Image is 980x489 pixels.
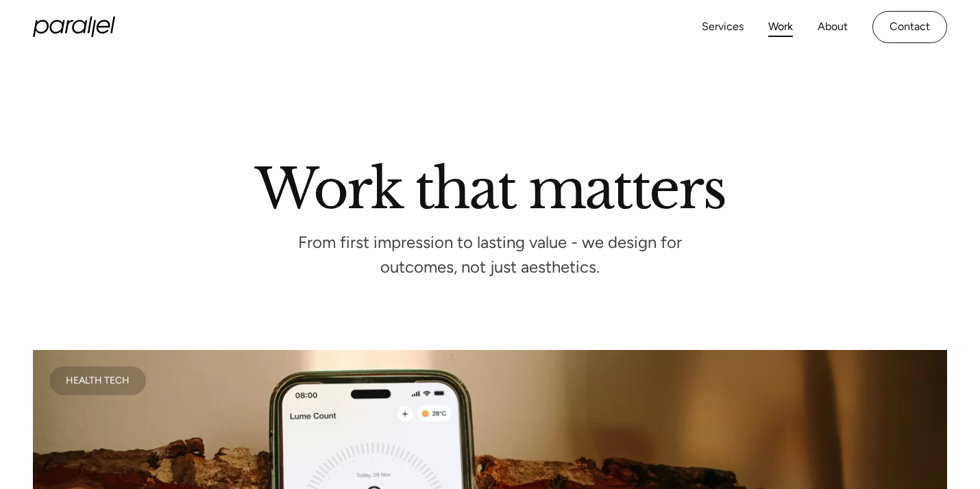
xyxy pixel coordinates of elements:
[66,377,130,384] div: Health Tech
[768,17,793,37] a: Work
[284,237,696,273] p: From first impression to lasting value - we design for outcomes, not just aesthetics.
[33,16,115,37] a: home
[872,11,947,43] a: Contact
[702,17,744,37] a: Services
[818,17,848,37] a: About
[99,163,881,210] h2: Work that matters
